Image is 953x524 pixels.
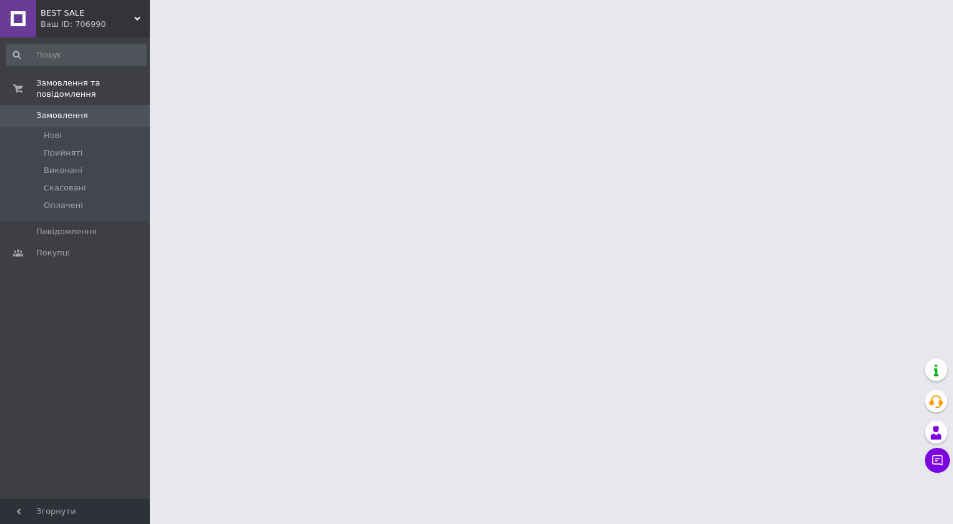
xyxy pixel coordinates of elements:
[44,200,83,211] span: Оплачені
[36,247,70,259] span: Покупці
[44,165,82,176] span: Виконані
[44,130,62,141] span: Нові
[36,77,150,100] span: Замовлення та повідомлення
[44,147,82,159] span: Прийняті
[36,226,97,237] span: Повідомлення
[6,44,147,66] input: Пошук
[44,182,86,194] span: Скасовані
[41,7,134,19] span: BEST SALE
[36,110,88,121] span: Замовлення
[41,19,150,30] div: Ваш ID: 706990
[925,448,950,473] button: Чат з покупцем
